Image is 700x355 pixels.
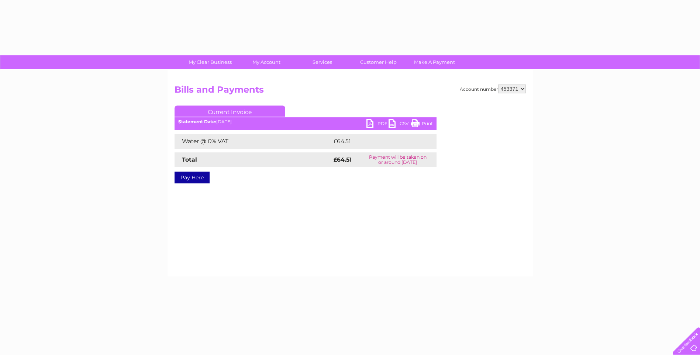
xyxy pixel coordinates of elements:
[182,156,197,163] strong: Total
[178,119,216,124] b: Statement Date:
[460,85,526,93] div: Account number
[332,134,421,149] td: £64.51
[175,119,437,124] div: [DATE]
[292,55,353,69] a: Services
[175,106,285,117] a: Current Invoice
[180,55,241,69] a: My Clear Business
[359,152,437,167] td: Payment will be taken on or around [DATE]
[404,55,465,69] a: Make A Payment
[175,134,332,149] td: Water @ 0% VAT
[236,55,297,69] a: My Account
[389,119,411,130] a: CSV
[411,119,433,130] a: Print
[334,156,352,163] strong: £64.51
[348,55,409,69] a: Customer Help
[366,119,389,130] a: PDF
[175,172,210,183] a: Pay Here
[175,85,526,99] h2: Bills and Payments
